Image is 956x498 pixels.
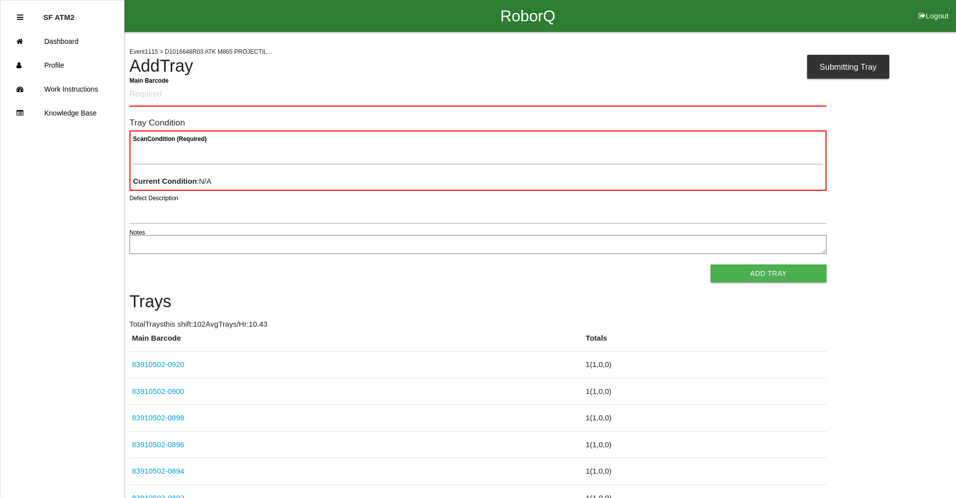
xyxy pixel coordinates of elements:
label: Defect Description [129,194,178,203]
td: 1 ( 1 , 0 , 0 ) [583,405,827,432]
a: Profile [0,53,124,77]
td: 1 ( 1 , 0 , 0 ) [583,458,827,485]
b: Current Condition [133,177,197,185]
th: Main Barcode [129,333,583,352]
td: 1 ( 1 , 0 , 0 ) [583,352,827,378]
td: 1 ( 1 , 0 , 0 ) [583,378,827,405]
button: Add Tray [711,264,827,282]
div: Submitting Tray [807,55,889,79]
a: Knowledge Base [0,101,124,125]
span: : N/A [133,177,212,185]
b: Scan Condition (Required) [133,135,207,142]
a: Work Instructions [0,77,124,101]
a: Dashboard [0,29,124,53]
div: Close [17,5,23,29]
h4: Trays [129,292,827,311]
p: Total Trays this shift: 102 Avg Trays /Hr: 10.43 [129,319,827,330]
a: 83910502-0900 [132,387,184,395]
a: 83910502-0896 [132,440,184,449]
span: Event 1115 > D1016648R03 ATK M865 PROJECTIL... [129,48,272,55]
input: Required [129,83,827,107]
p: SF ATM2 [43,5,75,21]
label: Notes [129,228,145,237]
a: 83910502-0920 [132,360,184,369]
h4: Add Tray [129,57,827,76]
td: 1 ( 1 , 0 , 0 ) [583,431,827,458]
h6: Tray Condition [129,118,827,127]
a: 83910502-0898 [132,413,184,422]
b: Main Barcode [129,77,169,84]
th: Totals [583,333,827,352]
a: 83910502-0894 [132,467,184,475]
